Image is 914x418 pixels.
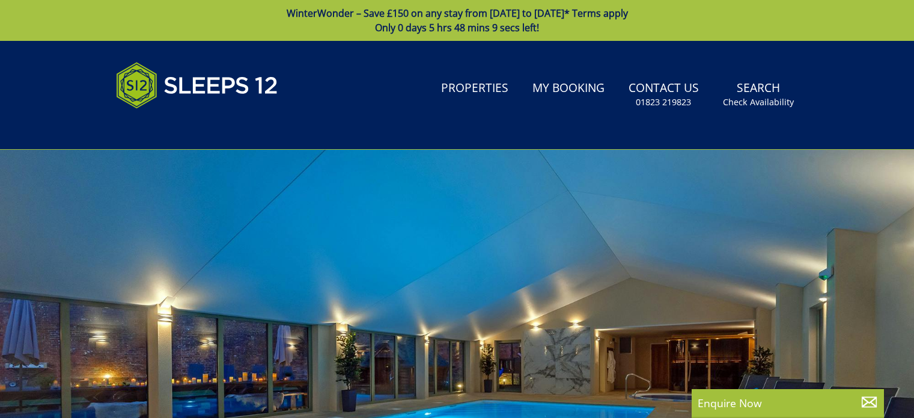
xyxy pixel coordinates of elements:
a: Properties [436,75,513,102]
a: SearchCheck Availability [718,75,799,114]
small: Check Availability [723,96,794,108]
span: Only 0 days 5 hrs 48 mins 9 secs left! [375,21,539,34]
a: Contact Us01823 219823 [624,75,704,114]
iframe: Customer reviews powered by Trustpilot [110,123,236,133]
small: 01823 219823 [636,96,691,108]
img: Sleeps 12 [116,55,278,115]
a: My Booking [528,75,609,102]
p: Enquire Now [698,395,878,411]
